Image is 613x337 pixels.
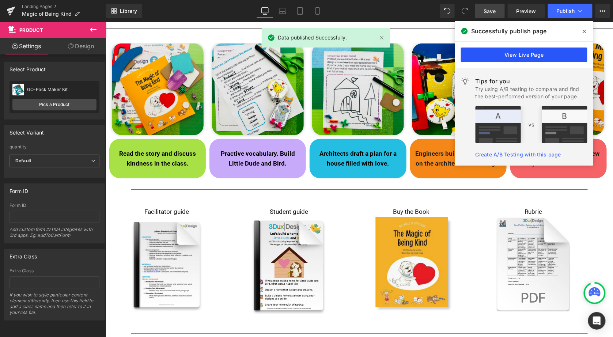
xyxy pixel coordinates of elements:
div: Add custom form ID that integrates with 3rd apps. Eg: addToCartForm [10,227,99,243]
div: Form ID [10,203,99,208]
button: Undo [440,4,455,18]
strong: Read the story and discuss kindness in the class. [14,128,90,145]
div: Tips for you [476,77,587,86]
button: More [595,4,610,18]
div: Extra Class [10,268,99,273]
button: Redo [458,4,472,18]
span: Publish [557,8,575,14]
div: GO-Pack Maker Kit [27,87,97,92]
strong: Student guide [164,186,203,193]
span: Library [120,8,137,14]
a: Desktop [256,4,274,18]
img: light.svg [461,77,470,86]
img: dwell.com image of modern tiny home [6,22,98,113]
strong: Facilitator guide [39,186,83,193]
a: Create A/B Testing with this page [476,151,561,158]
span: Product [19,27,43,33]
div: Extra Class [10,249,37,260]
div: If you wish to style particular content element differently, then use this field to add a class n... [10,292,99,320]
img: pImage [12,84,24,95]
div: Form ID [10,184,28,194]
div: Try using A/B testing to compare and find the best-performed version of your page. [476,86,587,100]
span: Data published Successfully. [278,34,347,42]
strong: It's playtime discovering new ways to be kind in class [412,128,494,145]
a: Landing Pages [22,4,106,10]
strong: Rubric [419,186,437,193]
a: Mobile [309,4,326,18]
a: Pick a Product [12,99,97,110]
div: Select Product [10,62,46,72]
img: dwell.com image of modern tiny home [106,22,198,113]
span: Engineers build a home based on the architectural drawings. [310,128,396,145]
span: Preview [516,7,536,15]
label: quantity [10,144,99,152]
strong: Architects draft a plan for a house filled with love. [214,128,291,145]
a: Laptop [274,4,291,18]
a: Tablet [291,4,309,18]
span: Magic of Being Kind [22,11,72,17]
a: Preview [508,4,545,18]
strong: Practive vocabulary. Build Little Dude and Bird. [115,128,189,145]
a: New Library [106,4,142,18]
strong: Buy the Book [287,186,324,193]
b: Default [15,158,31,163]
span: Save [484,7,496,15]
a: Design [54,38,107,54]
div: Select Variant [10,125,44,136]
button: Publish [548,4,593,18]
div: Open Intercom Messenger [588,312,606,330]
a: View Live Page [461,48,587,62]
span: Successfully publish page [471,27,547,35]
img: tip.png [476,106,587,143]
